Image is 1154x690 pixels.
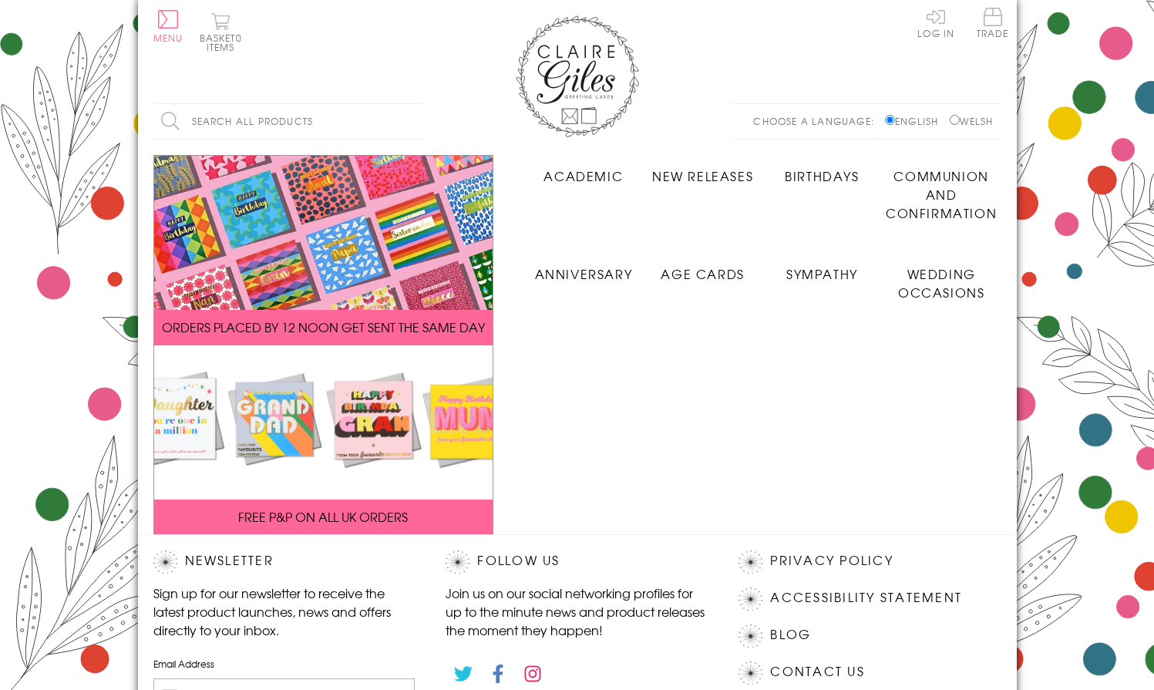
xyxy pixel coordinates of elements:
[882,253,1001,301] a: Wedding Occasions
[207,31,242,54] span: 0 items
[153,104,423,139] input: Search all products
[446,584,708,639] p: Join us on our social networking profiles for up to the minute news and product releases the mome...
[753,114,882,128] p: Choose a language:
[643,253,762,283] a: Age Cards
[886,167,997,222] span: Communion and Confirmation
[882,155,1001,222] a: Communion and Confirmation
[762,155,882,185] a: Birthdays
[762,253,882,283] a: Sympathy
[643,155,762,185] a: New Releases
[770,550,893,571] a: Privacy Policy
[770,587,962,608] a: Accessibility Statement
[652,167,753,185] span: New Releases
[770,624,811,645] a: Blog
[785,167,859,185] span: Birthdays
[524,155,644,185] a: Academic
[535,264,633,283] span: Anniversary
[153,657,416,671] label: Email Address
[950,115,960,125] input: Welsh
[153,584,416,639] p: Sign up for our newsletter to receive the latest product launches, news and offers directly to yo...
[153,10,183,42] button: Menu
[950,114,994,128] label: Welsh
[977,8,1009,41] a: Trade
[516,15,639,137] img: Claire Giles Greetings Cards
[770,661,864,682] a: Contact Us
[898,264,984,301] span: Wedding Occasions
[153,31,183,45] span: Menu
[977,8,1009,38] span: Trade
[238,507,408,526] span: FREE P&P ON ALL UK ORDERS
[162,318,485,336] span: ORDERS PLACED BY 12 NOON GET SENT THE SAME DAY
[524,253,644,283] a: Anniversary
[408,104,423,139] input: Search
[661,264,744,283] span: Age Cards
[153,550,416,574] h2: Newsletter
[786,264,858,283] span: Sympathy
[917,8,954,38] a: Log In
[885,114,946,128] label: English
[885,115,895,125] input: English
[446,550,708,574] h2: Follow Us
[200,12,242,52] button: Basket0 items
[543,167,623,185] span: Academic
